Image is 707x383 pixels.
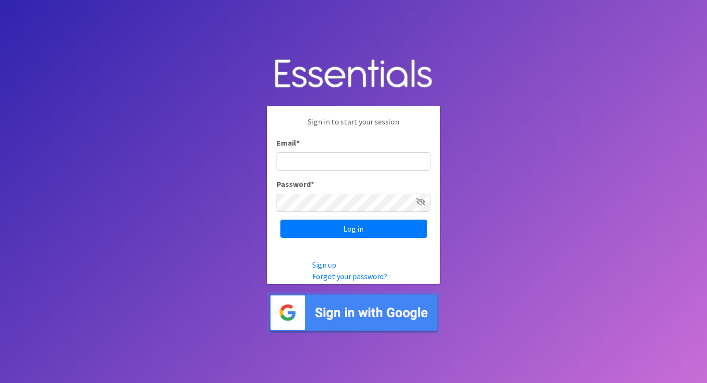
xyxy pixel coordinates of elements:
[280,220,427,238] input: Log in
[267,49,440,99] img: Human Essentials
[277,137,300,148] label: Email
[267,292,440,334] img: Sign in with Google
[311,179,314,189] abbr: required
[277,116,430,137] p: Sign in to start your session
[312,272,387,281] a: Forgot your password?
[312,260,336,270] a: Sign up
[296,138,300,148] abbr: required
[277,178,314,190] label: Password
